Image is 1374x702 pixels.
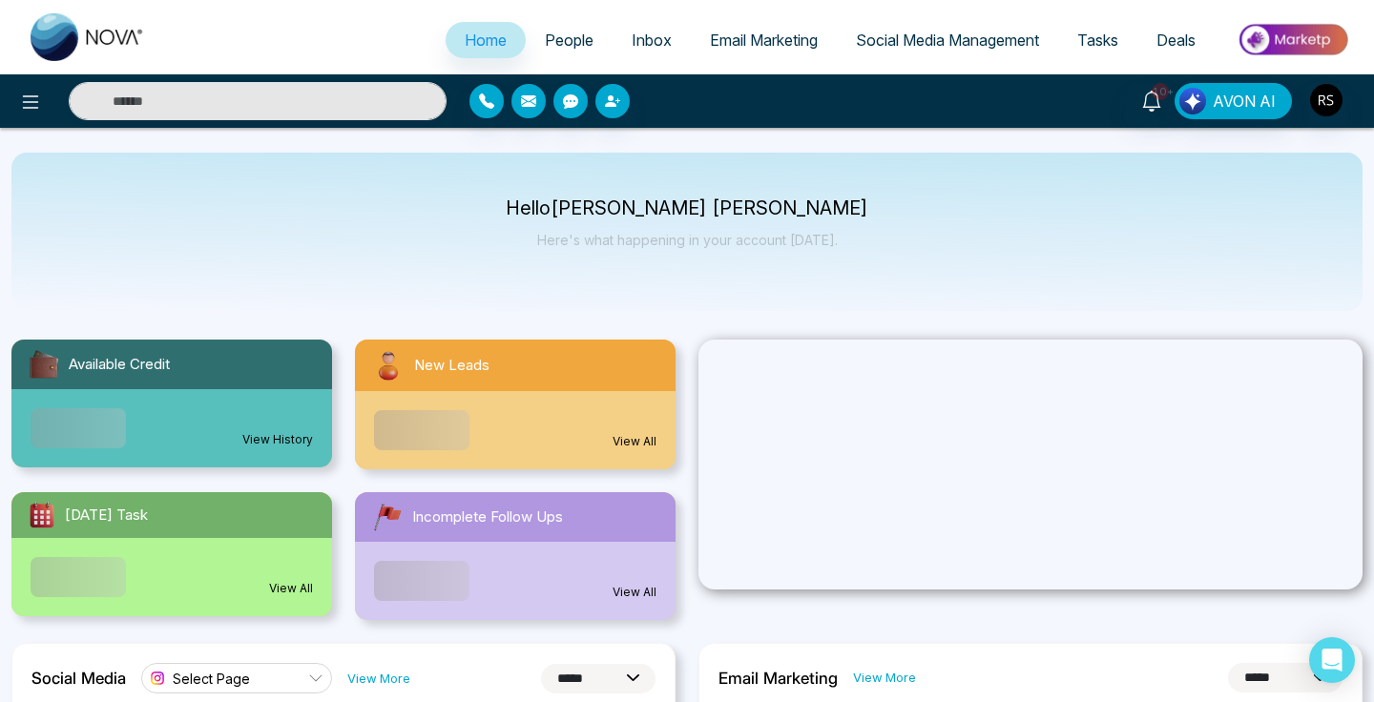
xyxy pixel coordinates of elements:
[27,347,61,382] img: availableCredit.svg
[412,506,563,528] span: Incomplete Follow Ups
[465,31,507,50] span: Home
[1224,18,1363,61] img: Market-place.gif
[853,669,916,687] a: View More
[27,500,57,530] img: todayTask.svg
[1175,83,1292,119] button: AVON AI
[148,669,167,688] img: instagram
[446,22,526,58] a: Home
[1137,22,1215,58] a: Deals
[1058,22,1137,58] a: Tasks
[710,31,818,50] span: Email Marketing
[1156,31,1196,50] span: Deals
[613,22,691,58] a: Inbox
[1179,88,1206,114] img: Lead Flow
[370,500,405,534] img: followUps.svg
[837,22,1058,58] a: Social Media Management
[526,22,613,58] a: People
[1152,83,1169,100] span: 10+
[343,340,687,469] a: New LeadsView All
[506,200,868,217] p: Hello [PERSON_NAME] [PERSON_NAME]
[269,580,313,597] a: View All
[1077,31,1118,50] span: Tasks
[370,347,406,383] img: newLeads.svg
[506,232,868,248] p: Here's what happening in your account [DATE].
[613,433,656,450] a: View All
[1310,84,1343,116] img: User Avatar
[613,584,656,601] a: View All
[856,31,1039,50] span: Social Media Management
[173,670,250,688] span: Select Page
[347,670,410,688] a: View More
[414,355,489,377] span: New Leads
[242,431,313,448] a: View History
[31,669,126,688] h2: Social Media
[1309,637,1355,683] div: Open Intercom Messenger
[718,669,838,688] h2: Email Marketing
[632,31,672,50] span: Inbox
[69,354,170,376] span: Available Credit
[691,22,837,58] a: Email Marketing
[1213,90,1276,113] span: AVON AI
[1129,83,1175,116] a: 10+
[31,13,145,61] img: Nova CRM Logo
[545,31,593,50] span: People
[65,505,148,526] span: [DATE] Task
[343,492,687,620] a: Incomplete Follow UpsView All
